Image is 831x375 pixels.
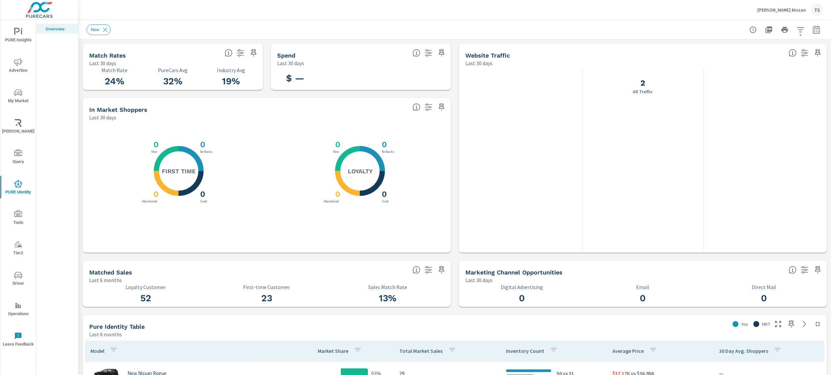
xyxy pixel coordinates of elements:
h3: 0 [152,189,159,199]
span: Loyalty: Matched has purchased from the dealership before and has exhibited a preference through ... [413,103,420,111]
p: Last 30 days [465,276,492,284]
h5: Spend [277,52,296,59]
h3: 0 [586,293,699,304]
h5: In Market Shoppers [89,106,147,113]
span: All traffic is the data we start with. It’s unique personas over a 30-day period. We don’t consid... [789,49,797,57]
h3: 0 [707,293,820,304]
h3: 0 [199,189,205,199]
span: Loyalty: Matches that have purchased from the dealership before and purchased within the timefram... [413,266,420,274]
p: Industry Avg [206,67,256,73]
span: Total PureCars DigAdSpend. Data sourced directly from the Ad Platforms. Non-Purecars DigAd client... [413,49,420,57]
p: Abandoned [322,200,340,203]
button: "Export Report to PDF" [762,23,776,36]
span: PURE Identity [2,180,34,196]
h3: 0 [334,140,340,149]
h3: 32% [148,76,198,87]
p: MKT [762,321,770,327]
p: Inventory Count [506,348,544,354]
span: Save this to your personalized report [813,48,823,58]
h3: 0 [380,140,387,149]
button: Print Report [778,23,791,36]
p: New [332,150,340,153]
div: TS [811,4,823,16]
p: Digital Advertising [465,284,578,290]
h3: 19% [206,76,256,87]
h3: 0 [465,293,578,304]
h3: 24% [89,76,140,87]
span: Advertise [2,58,34,74]
span: PURE Insights [2,28,34,44]
p: New [150,150,159,153]
span: My Market [2,89,34,105]
span: Save this to your personalized report [436,48,447,58]
h5: Matched Sales [89,269,132,276]
span: Query [2,149,34,166]
span: Tools [2,210,34,227]
button: Make Fullscreen [773,319,783,329]
button: Select Date Range [810,23,823,36]
p: Last 30 days [89,113,116,121]
span: New [87,27,103,32]
p: Sales Match Rate [331,284,444,290]
p: Be Backs [380,150,395,153]
p: Last 6 months [89,330,122,338]
span: Save this to your personalized report [786,319,797,329]
div: Overview [36,24,78,34]
p: Be Backs [199,150,214,153]
h5: Pure Identity Table [89,323,145,330]
h5: Match Rates [89,52,126,59]
p: Last 30 days [89,59,116,67]
span: Save this to your personalized report [436,102,447,112]
h3: 0 [380,189,387,199]
p: Last 6 months [89,276,122,284]
p: Market Share [318,348,348,354]
p: Total Market Sales [400,348,443,354]
button: Apply Filters [794,23,807,36]
h3: 0 [334,189,340,199]
h3: 13% [331,293,444,304]
p: Abandoned [141,200,159,203]
button: Minimize Widget [813,319,823,329]
p: Last 30 days [277,59,305,67]
p: Loyalty Customer [89,284,202,290]
span: Match rate: % of Identifiable Traffic. Pure Identity avg: Avg match rate of all PURE Identity cus... [225,49,233,57]
p: Match Rate [89,67,140,73]
span: Save this to your personalized report [813,265,823,275]
p: 30 Day Avg. Shoppers [719,348,768,354]
p: Used [380,200,390,203]
p: Average Price [613,348,644,354]
span: Leave Feedback [2,332,34,348]
p: First-time Customer [210,284,323,290]
p: [PERSON_NAME] Nissan [757,7,806,13]
h5: First Time [162,167,196,175]
span: Save this to your personalized report [436,265,447,275]
h5: Website Traffic [465,52,510,59]
p: Model [90,348,104,354]
span: Tier2 [2,241,34,257]
span: Driver [2,271,34,287]
p: PureCars Avg [148,67,198,73]
span: [PERSON_NAME] [2,119,34,135]
h3: 0 [199,140,205,149]
p: Email [586,284,699,290]
div: nav menu [0,20,36,354]
a: See more details in report [799,319,810,329]
h3: 0 [152,140,159,149]
span: Save this to your personalized report [248,48,259,58]
h3: $ — [277,73,313,84]
p: Used [199,200,208,203]
p: Last 30 days [465,59,492,67]
div: New [87,24,111,35]
h3: 52 [89,293,202,304]
h5: Marketing Channel Opportunities [465,269,562,276]
p: Overview [46,25,73,32]
h5: Loyalty [348,167,373,175]
span: Operations [2,302,34,318]
p: Direct Mail [707,284,820,290]
p: You [741,321,748,327]
h3: 23 [210,293,323,304]
span: Matched shoppers that can be exported to each channel type. This is targetable traffic. [789,266,797,274]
